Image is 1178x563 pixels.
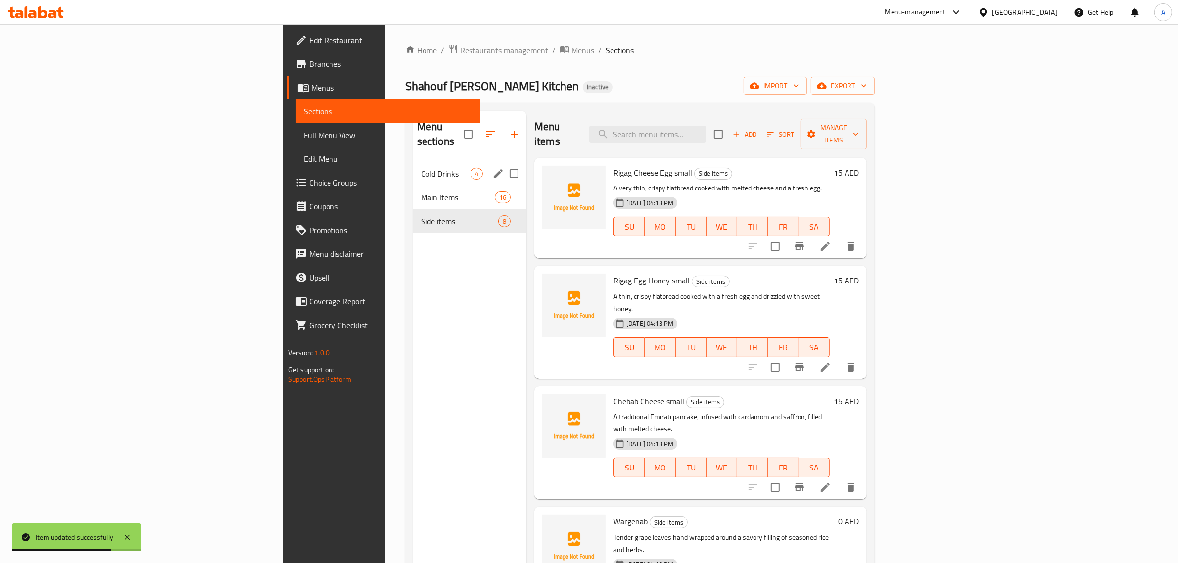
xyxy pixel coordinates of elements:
[741,340,764,355] span: TH
[707,458,737,477] button: WE
[542,274,606,337] img: Rigag Egg Honey small
[413,186,526,209] div: Main Items16
[296,123,480,147] a: Full Menu View
[287,52,480,76] a: Branches
[288,363,334,376] span: Get support on:
[676,217,707,236] button: TU
[650,517,687,528] span: Side items
[498,215,511,227] div: items
[885,6,946,18] div: Menu-management
[309,34,472,46] span: Edit Restaurant
[834,274,859,287] h6: 15 AED
[737,337,768,357] button: TH
[765,236,786,257] span: Select to update
[598,45,602,56] li: /
[808,122,859,146] span: Manage items
[309,319,472,331] span: Grocery Checklist
[287,313,480,337] a: Grocery Checklist
[764,127,797,142] button: Sort
[471,168,483,180] div: items
[542,166,606,229] img: Rigag Cheese Egg small
[839,475,863,499] button: delete
[819,361,831,373] a: Edit menu item
[737,217,768,236] button: TH
[589,126,706,143] input: search
[707,337,737,357] button: WE
[765,357,786,377] span: Select to update
[542,394,606,458] img: Chebab Cheese small
[618,461,641,475] span: SU
[413,209,526,233] div: Side items8
[680,461,703,475] span: TU
[622,198,677,208] span: [DATE] 04:13 PM
[479,122,503,146] span: Sort sections
[741,220,764,234] span: TH
[744,77,807,95] button: import
[296,99,480,123] a: Sections
[288,373,351,386] a: Support.OpsPlatform
[622,439,677,449] span: [DATE] 04:13 PM
[288,346,313,359] span: Version:
[768,217,799,236] button: FR
[752,80,799,92] span: import
[309,248,472,260] span: Menu disclaimer
[645,337,675,357] button: MO
[495,191,511,203] div: items
[772,461,795,475] span: FR
[287,194,480,218] a: Coupons
[1161,7,1165,18] span: A
[606,45,634,56] span: Sections
[686,396,724,408] div: Side items
[649,220,671,234] span: MO
[788,235,811,258] button: Branch-specific-item
[613,514,648,529] span: Wargenab
[803,461,826,475] span: SA
[309,295,472,307] span: Coverage Report
[737,458,768,477] button: TH
[560,44,594,57] a: Menus
[613,531,834,556] p: Tender grape leaves hand wrapped around a savory filling of seasoned rice and herbs.
[731,129,758,140] span: Add
[799,337,830,357] button: SA
[309,224,472,236] span: Promotions
[583,81,613,93] div: Inactive
[649,461,671,475] span: MO
[649,340,671,355] span: MO
[760,127,801,142] span: Sort items
[692,276,729,287] span: Side items
[645,458,675,477] button: MO
[708,124,729,144] span: Select section
[287,242,480,266] a: Menu disclaimer
[618,340,641,355] span: SU
[503,122,526,146] button: Add section
[448,44,548,57] a: Restaurants management
[710,340,733,355] span: WE
[304,129,472,141] span: Full Menu View
[421,168,471,180] span: Cold Drinks
[834,394,859,408] h6: 15 AED
[287,266,480,289] a: Upsell
[314,346,330,359] span: 1.0.0
[799,458,830,477] button: SA
[296,147,480,171] a: Edit Menu
[695,168,732,179] span: Side items
[680,340,703,355] span: TU
[811,77,875,95] button: export
[421,191,495,203] span: Main Items
[287,76,480,99] a: Menus
[405,75,579,97] span: Shahouf [PERSON_NAME] Kitchen
[788,475,811,499] button: Branch-specific-item
[801,119,867,149] button: Manage items
[571,45,594,56] span: Menus
[729,127,760,142] button: Add
[680,220,703,234] span: TU
[839,235,863,258] button: delete
[309,272,472,283] span: Upsell
[287,289,480,313] a: Coverage Report
[304,105,472,117] span: Sections
[799,217,830,236] button: SA
[839,355,863,379] button: delete
[834,166,859,180] h6: 15 AED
